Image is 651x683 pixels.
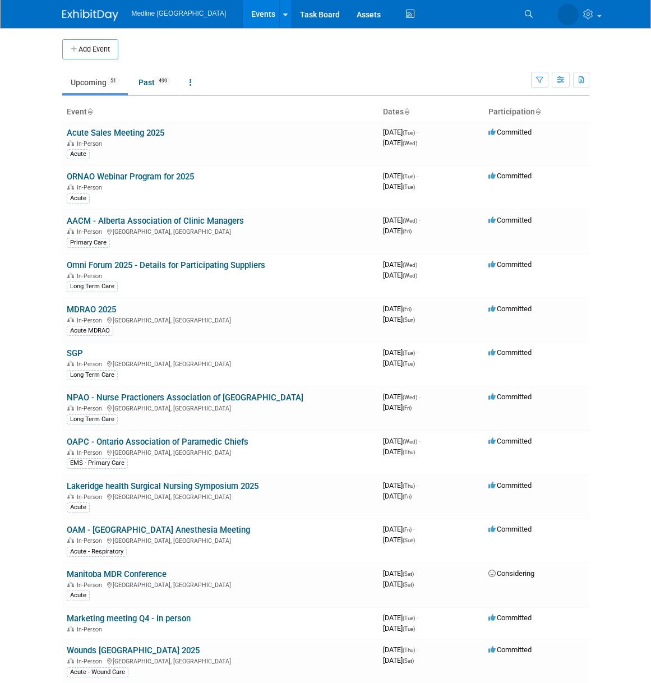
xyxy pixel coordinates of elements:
[383,525,415,533] span: [DATE]
[77,658,105,665] span: In-Person
[67,149,90,159] div: Acute
[419,393,421,401] span: -
[107,77,119,85] span: 51
[77,626,105,633] span: In-Person
[67,361,74,366] img: In-Person Event
[419,216,421,224] span: -
[67,414,118,424] div: Long Term Care
[403,218,417,224] span: (Wed)
[67,458,128,468] div: EMS - Primary Care
[488,525,532,533] span: Committed
[415,569,417,578] span: -
[383,139,417,147] span: [DATE]
[403,405,412,411] span: (Fri)
[67,193,90,204] div: Acute
[67,626,74,631] img: In-Person Event
[383,447,415,456] span: [DATE]
[67,667,128,677] div: Acute - Wound Care
[403,350,415,356] span: (Tue)
[67,317,74,322] img: In-Person Event
[557,4,579,25] img: Violet Buha
[419,437,421,445] span: -
[67,481,258,491] a: Lakeridge health Surgical Nursing Symposium 2025
[383,613,418,622] span: [DATE]
[77,317,105,324] span: In-Person
[383,227,412,235] span: [DATE]
[67,228,74,234] img: In-Person Event
[488,393,532,401] span: Committed
[403,493,412,500] span: (Fri)
[488,172,532,180] span: Committed
[383,656,414,664] span: [DATE]
[67,580,374,589] div: [GEOGRAPHIC_DATA], [GEOGRAPHIC_DATA]
[403,317,415,323] span: (Sun)
[67,326,113,336] div: Acute MDRAO
[383,348,418,357] span: [DATE]
[383,437,421,445] span: [DATE]
[67,140,74,146] img: In-Person Event
[403,527,412,533] span: (Fri)
[383,393,421,401] span: [DATE]
[67,260,265,270] a: Omni Forum 2025 - Details for Participating Suppliers
[488,216,532,224] span: Committed
[67,493,74,499] img: In-Person Event
[417,645,418,654] span: -
[67,590,90,601] div: Acute
[67,447,374,456] div: [GEOGRAPHIC_DATA], [GEOGRAPHIC_DATA]
[488,645,532,654] span: Committed
[403,537,415,543] span: (Sun)
[383,216,421,224] span: [DATE]
[67,437,248,447] a: OAPC - Ontario Association of Paramedic Chiefs
[403,439,417,445] span: (Wed)
[488,304,532,313] span: Committed
[488,260,532,269] span: Committed
[67,502,90,513] div: Acute
[130,72,179,93] a: Past499
[77,361,105,368] span: In-Person
[383,403,412,412] span: [DATE]
[67,315,374,324] div: [GEOGRAPHIC_DATA], [GEOGRAPHIC_DATA]
[77,582,105,589] span: In-Person
[378,103,484,122] th: Dates
[67,281,118,292] div: Long Term Care
[404,107,409,116] a: Sort by Start Date
[383,624,415,633] span: [DATE]
[484,103,589,122] th: Participation
[67,656,374,665] div: [GEOGRAPHIC_DATA], [GEOGRAPHIC_DATA]
[383,260,421,269] span: [DATE]
[67,172,194,182] a: ORNAO Webinar Program for 2025
[383,481,418,490] span: [DATE]
[383,645,418,654] span: [DATE]
[383,536,415,544] span: [DATE]
[67,227,374,236] div: [GEOGRAPHIC_DATA], [GEOGRAPHIC_DATA]
[67,304,116,315] a: MDRAO 2025
[77,140,105,147] span: In-Person
[488,128,532,136] span: Committed
[403,571,414,577] span: (Sat)
[535,107,541,116] a: Sort by Participation Type
[62,10,118,21] img: ExhibitDay
[77,493,105,501] span: In-Person
[383,271,417,279] span: [DATE]
[403,626,415,632] span: (Tue)
[77,537,105,544] span: In-Person
[67,525,250,535] a: OAM - [GEOGRAPHIC_DATA] Anesthesia Meeting
[403,483,415,489] span: (Thu)
[67,403,374,412] div: [GEOGRAPHIC_DATA], [GEOGRAPHIC_DATA]
[77,449,105,456] span: In-Person
[488,437,532,445] span: Committed
[67,128,164,138] a: Acute Sales Meeting 2025
[67,645,200,656] a: Wounds [GEOGRAPHIC_DATA] 2025
[67,536,374,544] div: [GEOGRAPHIC_DATA], [GEOGRAPHIC_DATA]
[62,103,378,122] th: Event
[417,128,418,136] span: -
[403,361,415,367] span: (Tue)
[417,481,418,490] span: -
[67,216,244,226] a: AACM - Alberta Association of Clinic Managers
[403,449,415,455] span: (Thu)
[67,393,303,403] a: NPAO - Nurse Practioners Association of [GEOGRAPHIC_DATA]
[403,615,415,621] span: (Tue)
[403,140,417,146] span: (Wed)
[403,647,415,653] span: (Thu)
[403,658,414,664] span: (Sat)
